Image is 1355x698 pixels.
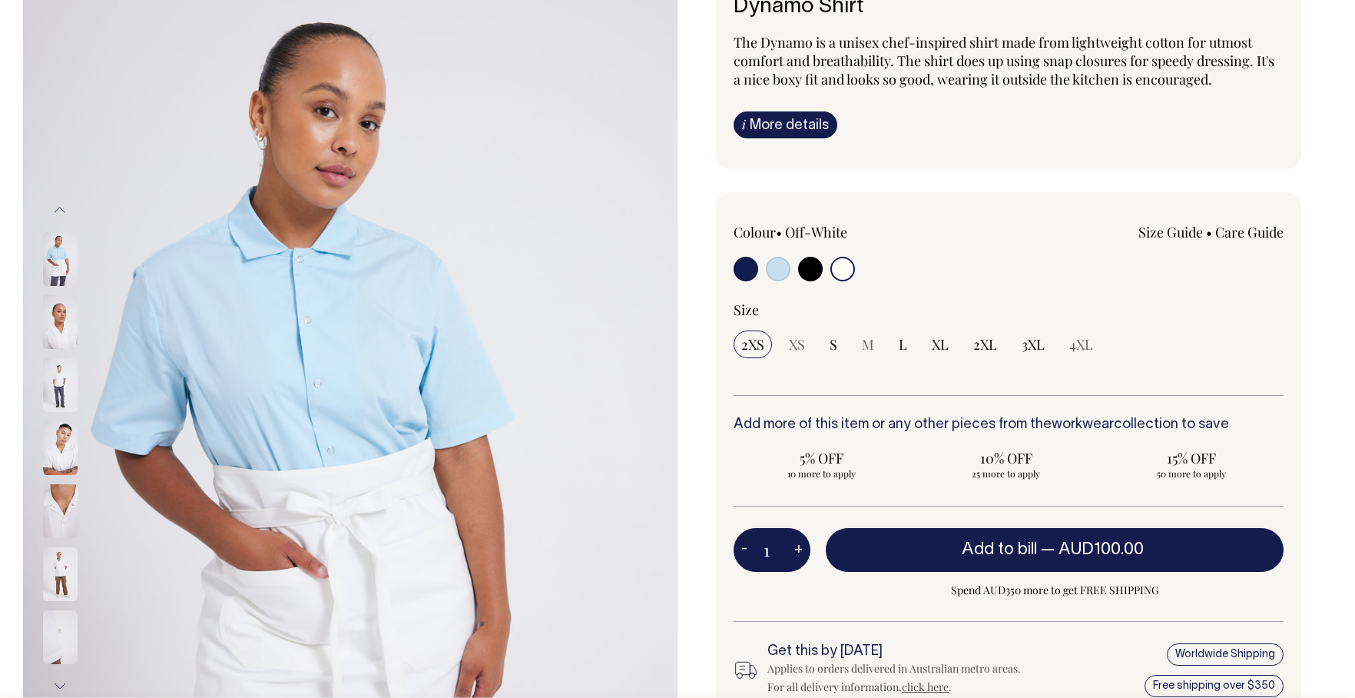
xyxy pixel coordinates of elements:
[43,547,78,601] img: off-white
[741,467,902,480] span: 10 more to apply
[919,444,1095,484] input: 10% OFF 25 more to apply
[1111,449,1271,467] span: 15% OFF
[741,449,902,467] span: 5% OFF
[741,335,764,354] span: 2XS
[1022,335,1045,354] span: 3XL
[43,358,78,412] img: off-white
[43,421,78,475] img: off-white
[926,467,1087,480] span: 25 more to apply
[932,335,949,354] span: XL
[734,33,1274,88] span: The Dynamo is a unisex chef-inspired shirt made from lightweight cotton for utmost comfort and br...
[830,335,837,354] span: S
[785,223,847,241] label: Off-White
[742,116,746,132] span: i
[734,301,1284,319] div: Size
[1014,331,1052,358] input: 3XL
[789,335,805,354] span: XS
[966,331,1005,358] input: 2XL
[822,331,845,358] input: S
[767,644,1034,660] h6: Get this by [DATE]
[973,335,997,354] span: 2XL
[826,581,1284,600] span: Spend AUD350 more to get FREE SHIPPING
[43,484,78,538] img: off-white
[767,660,1034,696] div: Applies to orders delivered in Australian metro areas. For all delivery information, .
[1052,418,1114,431] a: workwear
[734,444,909,484] input: 5% OFF 10 more to apply
[962,542,1037,557] span: Add to bill
[826,528,1284,571] button: Add to bill —AUD100.00
[899,335,907,354] span: L
[926,449,1087,467] span: 10% OFF
[1138,223,1203,241] a: Size Guide
[734,223,953,241] div: Colour
[1062,331,1101,358] input: 4XL
[891,331,915,358] input: L
[902,680,949,694] a: click here
[734,535,755,566] button: -
[1069,335,1093,354] span: 4XL
[734,111,837,138] a: iMore details
[862,335,874,354] span: M
[787,535,810,566] button: +
[1041,542,1148,557] span: —
[1215,223,1284,241] a: Care Guide
[781,331,813,358] input: XS
[854,331,882,358] input: M
[734,331,772,358] input: 2XS
[734,417,1284,433] h6: Add more of this item or any other pieces from the collection to save
[43,295,78,349] img: off-white
[43,232,78,286] img: true-blue
[1058,542,1144,557] span: AUD100.00
[48,193,71,228] button: Previous
[1103,444,1279,484] input: 15% OFF 50 more to apply
[1206,223,1212,241] span: •
[924,331,956,358] input: XL
[776,223,782,241] span: •
[43,610,78,664] img: off-white
[1111,467,1271,480] span: 50 more to apply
